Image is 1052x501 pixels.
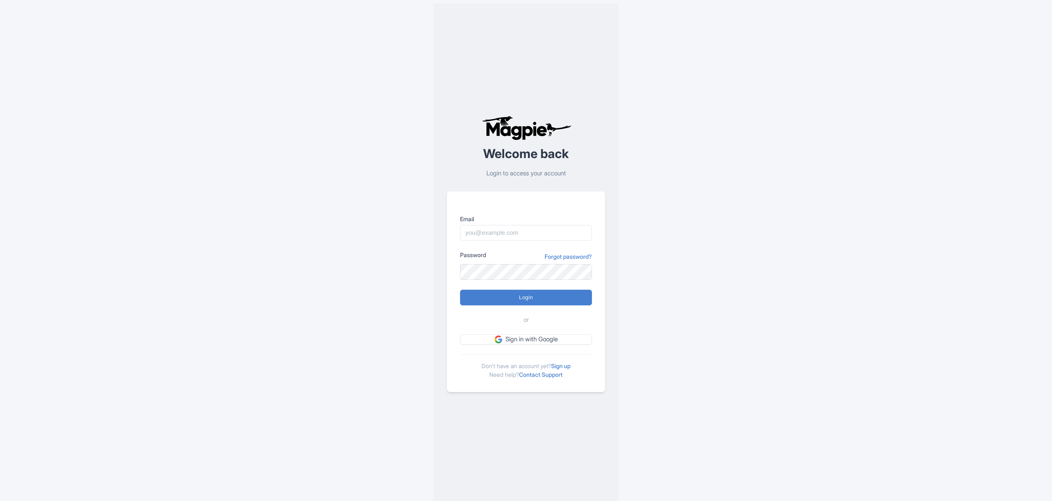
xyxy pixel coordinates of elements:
label: Password [460,250,486,259]
a: Sign up [551,362,571,369]
img: google.svg [495,336,502,343]
a: Sign in with Google [460,334,592,345]
input: you@example.com [460,225,592,241]
div: Don't have an account yet? Need help? [460,354,592,379]
span: or [524,315,529,325]
p: Login to access your account [447,169,605,178]
input: Login [460,290,592,305]
a: Forgot password? [545,252,592,261]
h2: Welcome back [447,147,605,161]
a: Contact Support [519,371,563,378]
label: Email [460,215,592,223]
img: logo-ab69f6fb50320c5b225c76a69d11143b.png [480,116,573,140]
